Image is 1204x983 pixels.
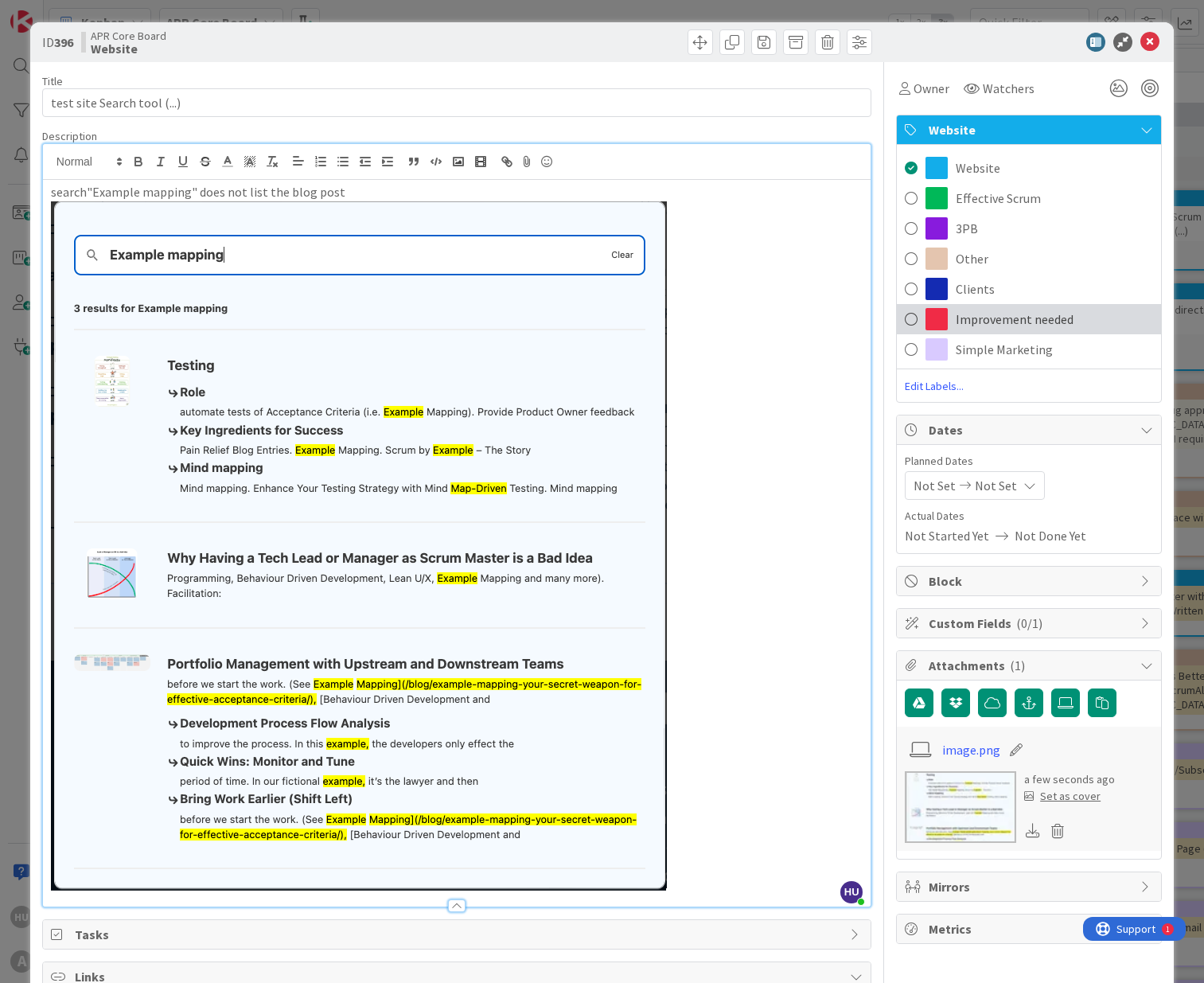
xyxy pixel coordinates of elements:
span: Edit Labels... [897,378,1161,394]
span: Improvement needed [956,310,1073,329]
span: Not Started Yet [905,526,989,545]
span: Support [33,2,72,21]
img: image.png [51,201,667,891]
span: ID [42,33,73,52]
span: Website [956,158,1000,177]
span: ( 1 ) [1010,657,1025,673]
span: Not Set [914,476,956,495]
span: Attachments [929,656,1132,675]
label: Title [42,74,63,88]
span: Actual Dates [905,508,1153,525]
b: 396 [54,34,73,50]
span: Owner [914,79,949,98]
input: type card name here... [42,88,871,117]
span: Planned Dates [905,453,1153,470]
span: Not Set [975,476,1017,495]
div: Set as cover [1024,788,1101,805]
span: Not Done Yet [1015,526,1086,545]
span: Custom Fields [929,614,1132,633]
div: 1 [83,6,87,19]
span: Mirrors [929,877,1132,896]
span: 3PB [956,219,978,238]
span: HU [840,881,863,903]
span: ( 0/1 ) [1016,615,1042,631]
span: Watchers [983,79,1035,98]
span: APR Core Board [91,29,166,42]
div: Download [1024,821,1042,841]
span: Website [929,120,1132,139]
p: search"Example mapping" does not list the blog post [51,183,863,201]
span: Other [956,249,988,268]
span: Metrics [929,919,1132,938]
div: a few seconds ago [1024,771,1115,788]
span: Simple Marketing [956,340,1053,359]
span: Dates [929,420,1132,439]
span: Description [42,129,97,143]
span: Block [929,571,1132,591]
span: Effective Scrum [956,189,1041,208]
span: Clients [956,279,995,298]
a: image.png [942,740,1000,759]
span: Tasks [75,925,842,944]
b: Website [91,42,166,55]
